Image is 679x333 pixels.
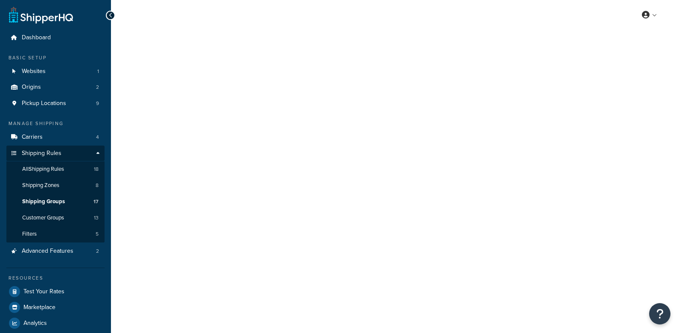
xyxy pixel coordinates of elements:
span: 2 [96,84,99,91]
span: 18 [94,166,99,173]
div: Resources [6,275,105,282]
span: Filters [22,231,37,238]
a: Analytics [6,315,105,331]
span: 9 [96,100,99,107]
div: Manage Shipping [6,120,105,127]
span: Origins [22,84,41,91]
span: 5 [96,231,99,238]
span: Analytics [23,320,47,327]
a: Dashboard [6,30,105,46]
a: Customer Groups13 [6,210,105,226]
a: Filters5 [6,226,105,242]
span: 17 [93,198,99,205]
span: 8 [96,182,99,189]
span: Shipping Groups [22,198,65,205]
span: All Shipping Rules [22,166,64,173]
li: Shipping Rules [6,146,105,243]
span: Websites [22,68,46,75]
span: Advanced Features [22,248,73,255]
a: Shipping Zones8 [6,178,105,193]
span: Customer Groups [22,214,64,222]
span: 13 [94,214,99,222]
span: 4 [96,134,99,141]
span: Marketplace [23,304,55,311]
a: Origins2 [6,79,105,95]
span: Test Your Rates [23,288,64,295]
a: Shipping Groups17 [6,194,105,210]
li: Pickup Locations [6,96,105,111]
span: 2 [96,248,99,255]
a: Advanced Features2 [6,243,105,259]
span: Dashboard [22,34,51,41]
div: Basic Setup [6,54,105,61]
li: Carriers [6,129,105,145]
span: Shipping Zones [22,182,59,189]
li: Origins [6,79,105,95]
a: AllShipping Rules18 [6,161,105,177]
li: Filters [6,226,105,242]
span: Pickup Locations [22,100,66,107]
li: Advanced Features [6,243,105,259]
span: 1 [97,68,99,75]
li: Websites [6,64,105,79]
a: Marketplace [6,300,105,315]
a: Pickup Locations9 [6,96,105,111]
li: Shipping Zones [6,178,105,193]
span: Carriers [22,134,43,141]
button: Open Resource Center [649,303,670,324]
a: Carriers4 [6,129,105,145]
span: Shipping Rules [22,150,61,157]
a: Test Your Rates [6,284,105,299]
li: Shipping Groups [6,194,105,210]
li: Customer Groups [6,210,105,226]
a: Shipping Rules [6,146,105,161]
a: Websites1 [6,64,105,79]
